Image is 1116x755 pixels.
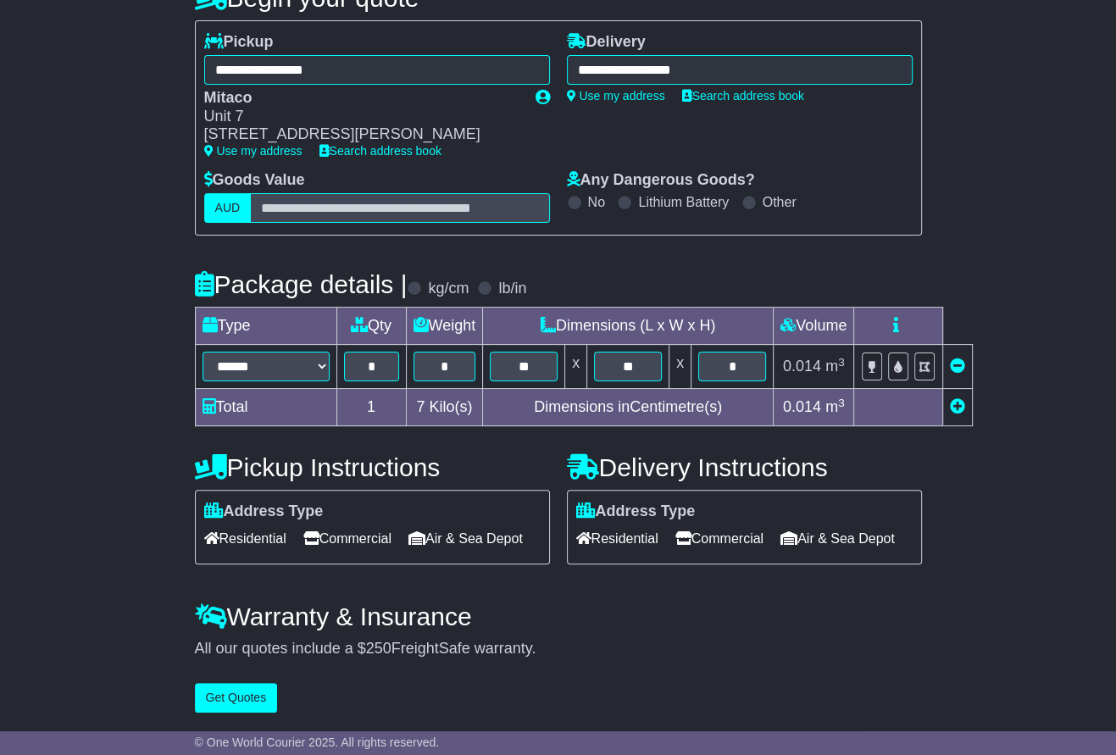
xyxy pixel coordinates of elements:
a: Search address book [319,144,441,158]
label: AUD [204,193,252,223]
sup: 3 [838,397,845,409]
button: Get Quotes [195,683,278,713]
span: 7 [416,398,425,415]
span: 250 [366,640,391,657]
h4: Package details | [195,270,408,298]
span: Residential [204,525,286,552]
a: Add new item [950,398,965,415]
a: Use my address [567,89,665,103]
td: Type [195,308,336,345]
h4: Warranty & Insurance [195,602,922,630]
span: m [825,398,845,415]
label: Pickup [204,33,274,52]
span: m [825,358,845,375]
div: All our quotes include a $ FreightSafe warranty. [195,640,922,658]
label: lb/in [498,280,526,298]
span: © One World Courier 2025. All rights reserved. [195,736,440,749]
a: Use my address [204,144,303,158]
label: Other [763,194,797,210]
td: Total [195,389,336,426]
td: Kilo(s) [406,389,483,426]
span: Commercial [675,525,763,552]
label: Lithium Battery [638,194,729,210]
td: Qty [336,308,406,345]
a: Remove this item [950,358,965,375]
label: Address Type [204,502,324,521]
td: Weight [406,308,483,345]
div: Unit 7 [204,108,519,126]
td: Dimensions in Centimetre(s) [483,389,774,426]
td: Dimensions (L x W x H) [483,308,774,345]
label: No [588,194,605,210]
label: Any Dangerous Goods? [567,171,755,190]
sup: 3 [838,356,845,369]
a: Search address book [682,89,804,103]
td: Volume [774,308,854,345]
label: Goods Value [204,171,305,190]
label: Delivery [567,33,646,52]
h4: Pickup Instructions [195,453,550,481]
span: Residential [576,525,658,552]
div: [STREET_ADDRESS][PERSON_NAME] [204,125,519,144]
span: Air & Sea Depot [780,525,895,552]
span: Air & Sea Depot [408,525,523,552]
span: Commercial [303,525,391,552]
div: Mitaco [204,89,519,108]
label: kg/cm [428,280,469,298]
label: Address Type [576,502,696,521]
td: x [565,345,587,389]
span: 0.014 [783,358,821,375]
span: 0.014 [783,398,821,415]
h4: Delivery Instructions [567,453,922,481]
td: x [669,345,691,389]
td: 1 [336,389,406,426]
